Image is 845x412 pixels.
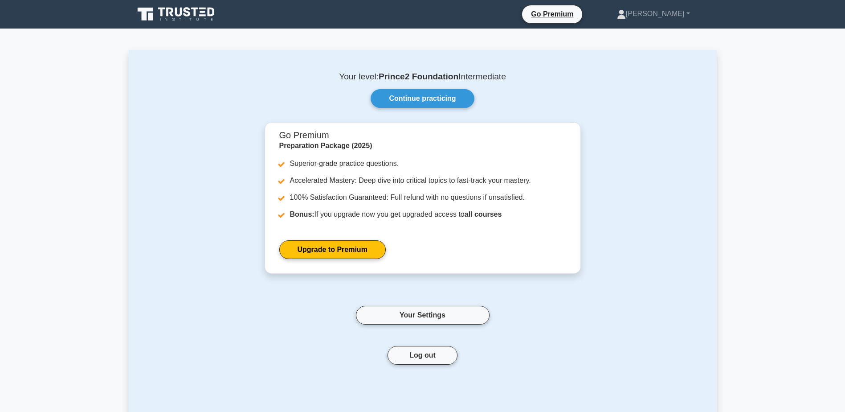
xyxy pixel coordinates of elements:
a: Your Settings [356,306,490,325]
b: Prince2 Foundation [379,72,458,81]
p: Your level: Intermediate [150,71,695,82]
a: [PERSON_NAME] [596,5,711,23]
a: Upgrade to Premium [279,240,386,259]
button: Log out [388,346,457,365]
a: Go Premium [526,8,579,20]
a: Continue practicing [371,89,474,108]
